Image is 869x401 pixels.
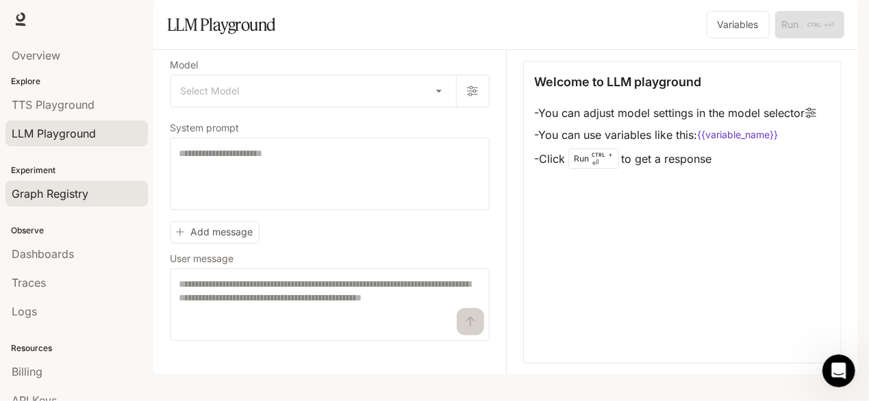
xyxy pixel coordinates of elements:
[592,151,613,167] p: ⏎
[592,151,613,159] p: CTRL +
[707,11,770,38] button: Variables
[167,11,276,38] h1: LLM Playground
[171,75,456,107] div: Select Model
[170,60,198,70] p: Model
[568,148,619,169] div: Run
[822,354,855,387] iframe: Intercom live chat
[535,124,816,146] li: - You can use variables like this:
[170,221,260,244] button: Add message
[535,73,702,91] p: Welcome to LLM playground
[170,254,234,263] p: User message
[535,102,816,124] li: - You can adjust model settings in the model selector
[170,123,239,133] p: System prompt
[535,146,816,172] li: - Click to get a response
[180,84,239,98] span: Select Model
[698,128,779,142] code: {{variable_name}}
